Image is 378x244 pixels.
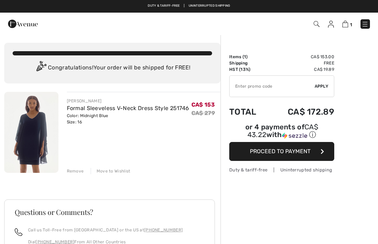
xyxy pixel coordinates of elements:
[191,101,215,108] span: CA$ 153
[362,21,369,28] img: Menu
[342,20,352,28] a: 1
[229,66,268,73] td: HST (13%)
[67,98,189,104] div: [PERSON_NAME]
[229,60,268,66] td: Shipping
[67,113,189,125] div: Color: Midnight Blue Size: 16
[268,100,334,124] td: CA$ 172.89
[13,61,212,75] div: Congratulations! Your order will be shipped for FREE!
[268,54,334,60] td: CA$ 153.00
[244,54,246,59] span: 1
[4,92,58,173] img: Formal Sleeveless V-Neck Dress Style 251746
[315,83,329,89] span: Apply
[282,133,307,139] img: Sezzle
[67,105,189,111] a: Formal Sleeveless V-Neck Dress Style 251746
[229,100,268,124] td: Total
[8,20,38,27] a: 1ère Avenue
[91,168,131,174] div: Move to Wishlist
[314,21,320,27] img: Search
[230,76,315,97] input: Promo code
[229,142,334,161] button: Proceed to Payment
[350,22,352,27] span: 1
[67,168,84,174] div: Remove
[34,61,48,75] img: Congratulation2.svg
[229,124,334,140] div: or 4 payments of with
[144,228,183,232] a: [PHONE_NUMBER]
[15,228,22,236] img: call
[250,148,310,155] span: Proceed to Payment
[268,66,334,73] td: CA$ 19.89
[247,123,318,139] span: CA$ 43.22
[28,227,183,233] p: Call us Toll-Free from [GEOGRAPHIC_DATA] or the US at
[268,60,334,66] td: Free
[342,21,348,27] img: Shopping Bag
[229,54,268,60] td: Items ( )
[229,124,334,142] div: or 4 payments ofCA$ 43.22withSezzle Click to learn more about Sezzle
[229,167,334,173] div: Duty & tariff-free | Uninterrupted shipping
[191,110,215,116] s: CA$ 279
[15,209,204,216] h3: Questions or Comments?
[8,17,38,31] img: 1ère Avenue
[328,21,334,28] img: My Info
